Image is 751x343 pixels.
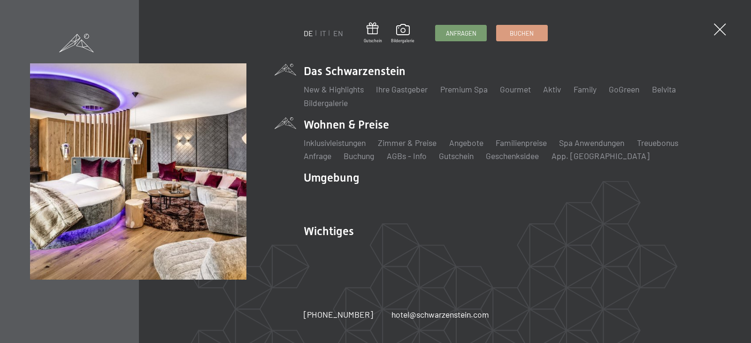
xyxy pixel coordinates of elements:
[304,151,331,161] a: Anfrage
[552,151,650,161] a: App. [GEOGRAPHIC_DATA]
[304,309,373,320] a: [PHONE_NUMBER]
[609,84,639,94] a: GoGreen
[449,137,483,148] a: Angebote
[364,23,382,44] a: Gutschein
[500,84,531,94] a: Gourmet
[439,151,474,161] a: Gutschein
[320,29,326,38] a: IT
[652,84,676,94] a: Belvita
[391,38,414,44] span: Bildergalerie
[304,137,366,148] a: Inklusivleistungen
[436,25,486,41] a: Anfragen
[486,151,539,161] a: Geschenksidee
[304,29,313,38] a: DE
[304,84,364,94] a: New & Highlights
[391,24,414,44] a: Bildergalerie
[510,29,534,38] span: Buchen
[543,84,561,94] a: Aktiv
[559,137,624,148] a: Spa Anwendungen
[387,151,427,161] a: AGBs - Info
[333,29,343,38] a: EN
[364,38,382,44] span: Gutschein
[304,309,373,320] span: [PHONE_NUMBER]
[391,309,489,320] a: hotel@schwarzenstein.com
[497,25,547,41] a: Buchen
[376,84,428,94] a: Ihre Gastgeber
[446,29,476,38] span: Anfragen
[378,137,437,148] a: Zimmer & Preise
[496,137,547,148] a: Familienpreise
[440,84,488,94] a: Premium Spa
[574,84,597,94] a: Family
[344,151,374,161] a: Buchung
[304,98,348,108] a: Bildergalerie
[637,137,678,148] a: Treuebonus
